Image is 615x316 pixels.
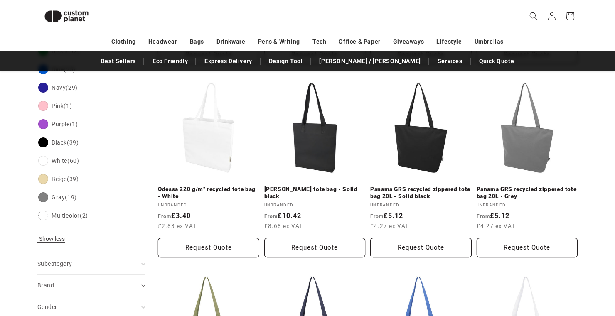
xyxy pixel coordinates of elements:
[339,34,380,49] a: Office & Paper
[148,54,192,69] a: Eco Friendly
[265,54,307,69] a: Design Tool
[370,186,472,200] a: Panama GRS recycled zippered tote bag 20L - Solid black
[472,226,615,316] iframe: Chat Widget
[393,34,424,49] a: Giveaways
[37,304,57,310] span: Gender
[370,238,472,257] button: Request Quote
[258,34,300,49] a: Pens & Writing
[37,235,39,242] span: -
[436,34,462,49] a: Lifestyle
[216,34,245,49] a: Drinkware
[37,235,65,242] span: Show less
[37,253,145,274] summary: Subcategory (0 selected)
[475,34,504,49] a: Umbrellas
[97,54,140,69] a: Best Sellers
[158,238,259,257] button: Request Quote
[37,3,96,29] img: Custom Planet
[477,186,578,200] a: Panama GRS recycled zippered tote bag 20L - Grey
[37,235,67,247] button: Show less
[111,34,136,49] a: Clothing
[264,186,366,200] a: [PERSON_NAME] tote bag - Solid black
[524,7,543,25] summary: Search
[37,282,54,289] span: Brand
[37,275,145,296] summary: Brand (0 selected)
[37,260,72,267] span: Subcategory
[312,34,326,49] a: Tech
[264,238,366,257] button: Request Quote
[200,54,256,69] a: Express Delivery
[158,186,259,200] a: Odessa 220 g/m² recycled tote bag - White
[148,34,177,49] a: Headwear
[315,54,425,69] a: [PERSON_NAME] / [PERSON_NAME]
[475,54,519,69] a: Quick Quote
[433,54,467,69] a: Services
[190,34,204,49] a: Bags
